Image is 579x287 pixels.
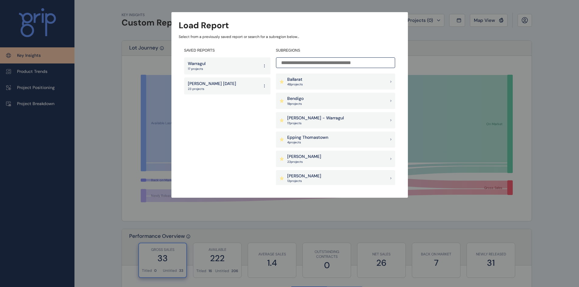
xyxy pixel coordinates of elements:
p: Bendigo [287,96,304,102]
p: [PERSON_NAME] - Warragul [287,115,344,121]
p: 48 project s [287,82,303,87]
p: 4 project s [287,140,328,145]
p: Ballarat [287,77,303,83]
p: 23 project s [287,160,321,164]
p: 13 project s [287,179,321,183]
p: 23 projects [188,87,236,91]
p: 19 project s [287,102,304,106]
p: [PERSON_NAME] [287,154,321,160]
p: Select from a previously saved report or search for a subregion below... [179,34,401,39]
p: Epping Thomastown [287,135,328,141]
p: Warragul [188,61,205,67]
p: 17 project s [287,121,344,125]
p: [PERSON_NAME] [DATE] [188,81,236,87]
p: [PERSON_NAME] [287,173,321,179]
p: 17 projects [188,67,205,71]
h4: SAVED REPORTS [184,48,271,53]
h3: Load Report [179,19,229,31]
h4: SUBREGIONS [276,48,395,53]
